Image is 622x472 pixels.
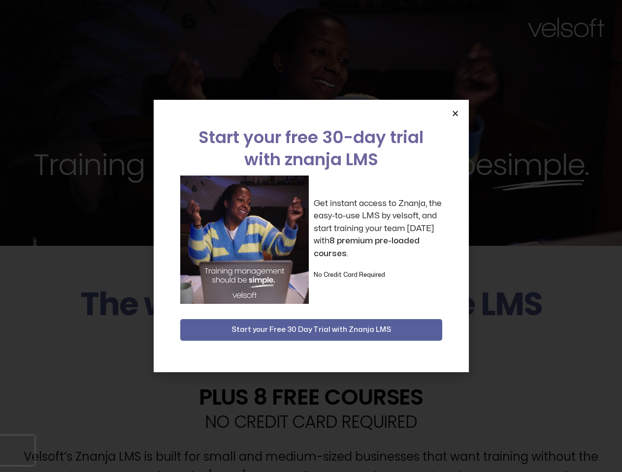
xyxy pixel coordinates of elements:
[314,236,420,258] strong: 8 premium pre-loaded courses
[231,324,391,336] span: Start your Free 30 Day Trial with Znanja LMS
[180,126,442,171] h2: Start your free 30-day trial with znanja LMS
[314,197,442,260] p: Get instant access to Znanja, the easy-to-use LMS by velsoft, and start training your team [DATE]...
[314,272,385,278] strong: No Credit Card Required
[180,319,442,341] button: Start your Free 30 Day Trial with Znanja LMS
[452,110,459,117] a: Close
[180,176,309,304] img: a woman sitting at her laptop dancing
